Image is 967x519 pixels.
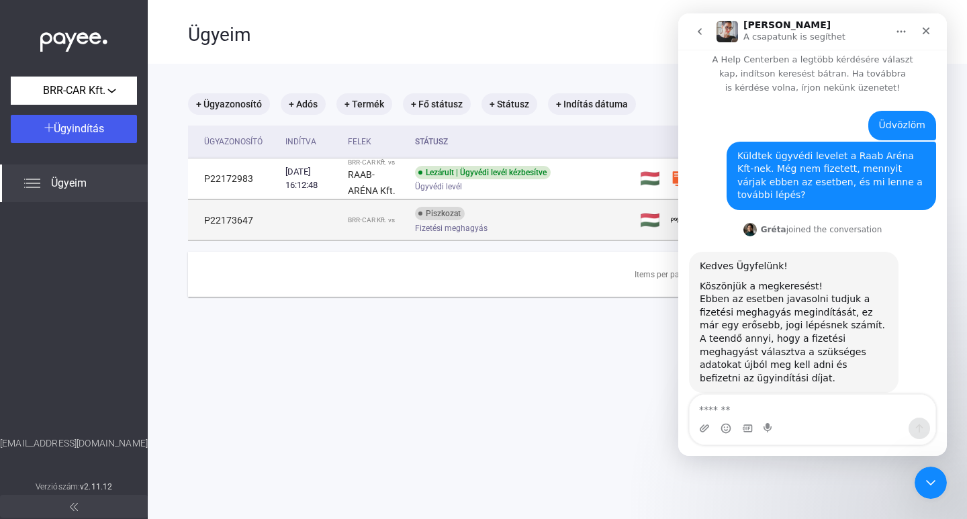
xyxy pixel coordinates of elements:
span: BRR-CAR Kft. [43,83,105,99]
span: Fizetési meghagyás [415,220,488,236]
div: Ügyazonosító [204,134,275,150]
img: white-payee-white-dot.svg [40,25,107,52]
td: P22172983 [188,158,280,199]
strong: RAAB-ARÉNA Kft. [348,169,396,196]
mat-chip: + Adós [281,93,326,115]
div: Indítva [285,134,337,150]
mat-chip: + Ügyazonosító [188,93,270,115]
div: Felek [348,134,371,150]
div: BRR-CAR Kft. vs [348,216,404,224]
iframe: Intercom live chat [915,467,947,499]
img: list.svg [24,175,40,191]
button: Ügyindítás [11,115,137,143]
div: Felek [348,134,404,150]
div: Indítva [285,134,316,150]
td: P22173647 [188,200,280,240]
span: Ügyindítás [54,122,104,135]
mat-chip: + Státusz [481,93,537,115]
mat-chip: + Fő státusz [403,93,471,115]
iframe: Intercom live chat [678,13,947,456]
div: Piszkozat [415,207,465,220]
strong: v2.11.12 [80,482,112,491]
img: payee-logo [671,212,687,228]
div: Lezárult | Ügyvédi levél kézbesítve [415,166,551,179]
mat-chip: + Indítás dátuma [548,93,636,115]
div: BRR-CAR Kft. vs [348,158,404,167]
div: [DATE] 16:12:48 [285,165,337,192]
button: BRR-CAR Kft. [11,77,137,105]
span: Ügyeim [51,175,87,191]
div: Items per page: [635,267,690,283]
img: szamlazzhu-mini [671,171,687,187]
mat-chip: + Termék [336,93,392,115]
td: 🇭🇺 [635,200,665,240]
span: Ügyvédi levél [415,179,462,195]
th: Státusz [410,126,635,158]
div: Ügyeim [188,23,809,46]
td: 🇭🇺 [635,158,665,199]
img: arrow-double-left-grey.svg [70,503,78,511]
div: Ügyazonosító [204,134,263,150]
img: plus-white.svg [44,123,54,132]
